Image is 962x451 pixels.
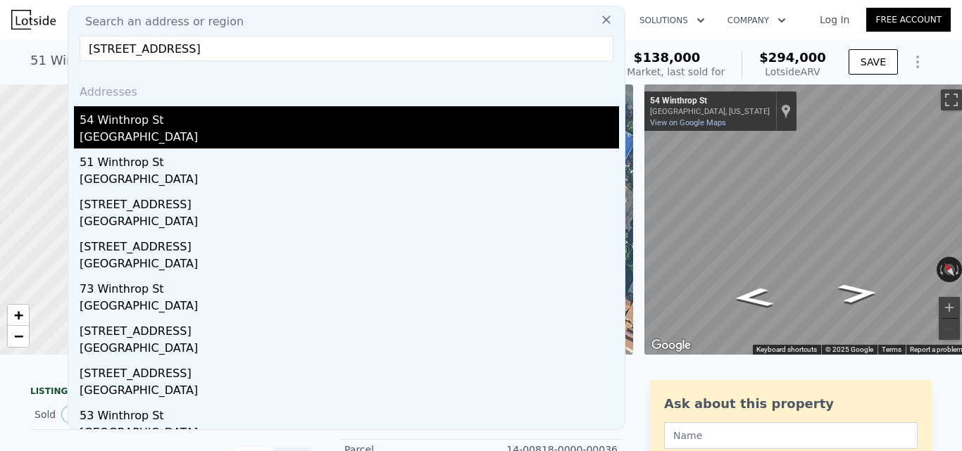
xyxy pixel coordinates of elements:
span: $138,000 [634,50,701,65]
a: Show location on map [781,103,791,119]
img: Google [648,336,694,355]
div: Ask about this property [664,394,918,414]
div: [GEOGRAPHIC_DATA] [80,424,619,444]
button: Keyboard shortcuts [756,345,817,355]
button: Company [716,8,797,33]
div: [STREET_ADDRESS] [80,191,619,213]
a: Open this area in Google Maps (opens a new window) [648,336,694,355]
button: Toggle fullscreen view [941,89,962,110]
button: View historical data [61,405,91,424]
div: LISTING & SALE HISTORY [30,386,312,400]
button: Zoom in [939,297,960,318]
span: + [14,306,23,324]
span: $294,000 [759,50,826,65]
span: − [14,327,23,345]
div: [GEOGRAPHIC_DATA] [80,171,619,191]
div: [GEOGRAPHIC_DATA] [80,298,619,317]
div: [GEOGRAPHIC_DATA] [80,340,619,360]
div: [STREET_ADDRESS] [80,360,619,382]
div: [GEOGRAPHIC_DATA] [80,213,619,233]
path: Go Northwest, Winthrop St [717,283,791,312]
button: Zoom out [939,319,960,340]
button: SAVE [849,49,898,75]
div: 54 Winthrop St [80,106,619,129]
div: 73 Winthrop St [80,275,619,298]
div: Lotside ARV [759,65,826,79]
button: Rotate counterclockwise [937,257,944,282]
path: Go East, Winthrop St [821,279,895,307]
a: Terms (opens in new tab) [882,345,901,353]
div: [GEOGRAPHIC_DATA] [80,382,619,402]
button: Rotate clockwise [954,257,962,282]
div: 51 Winthrop St [80,148,619,171]
div: [STREET_ADDRESS] [80,233,619,255]
span: Search an address or region [74,13,244,30]
button: Solutions [628,8,716,33]
input: Name [664,422,918,449]
a: Free Account [866,8,951,32]
div: Addresses [74,72,619,106]
div: [GEOGRAPHIC_DATA] [80,255,619,275]
a: View on Google Maps [650,118,726,127]
img: Lotside [11,10,56,30]
a: Zoom in [8,305,29,326]
div: 51 Winthrop St , [GEOGRAPHIC_DATA] , NJ 07104 [30,51,332,70]
div: 54 Winthrop St [650,96,770,107]
a: Log In [803,13,866,27]
div: [STREET_ADDRESS] [80,317,619,340]
div: [GEOGRAPHIC_DATA] [80,129,619,148]
div: Sold [35,405,160,424]
input: Enter an address, city, region, neighborhood or zip code [80,36,613,61]
a: Zoom out [8,326,29,347]
button: Show Options [904,48,932,76]
span: © 2025 Google [825,345,873,353]
button: Reset the view [937,256,961,283]
div: [GEOGRAPHIC_DATA], [US_STATE] [650,107,770,116]
div: 53 Winthrop St [80,402,619,424]
div: Off Market, last sold for [609,65,725,79]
